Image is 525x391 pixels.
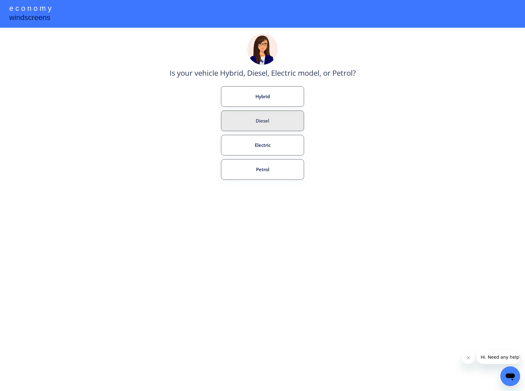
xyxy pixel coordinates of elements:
[9,3,51,15] div: e c o n o m y
[221,111,304,131] button: Diesel
[170,68,356,82] div: Is your vehicle Hybrid, Diesel, Electric model, or Petrol?
[221,86,304,107] button: Hybrid
[221,159,304,180] button: Petrol
[247,34,278,65] img: madeline.png
[500,366,520,386] iframe: Button to launch messaging window
[9,12,50,24] div: windscreens
[4,4,44,9] span: Hi. Need any help?
[462,352,475,364] iframe: Close message
[221,135,304,155] button: Electric
[477,350,520,364] iframe: Message from company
